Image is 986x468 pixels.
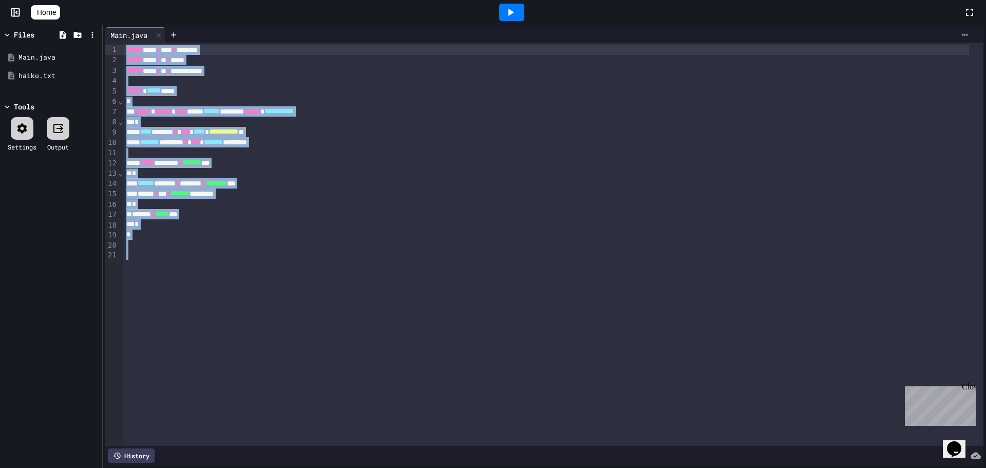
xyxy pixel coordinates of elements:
div: 21 [105,250,118,260]
div: Tools [14,101,34,112]
div: 5 [105,86,118,97]
div: 12 [105,158,118,169]
div: 17 [105,210,118,220]
div: 18 [105,220,118,231]
div: History [108,448,155,463]
div: 6 [105,97,118,107]
div: 16 [105,200,118,210]
span: Fold line [118,169,123,177]
div: 10 [105,138,118,148]
div: Files [14,29,34,40]
div: 8 [105,117,118,127]
iframe: chat widget [901,382,976,426]
div: 9 [105,127,118,138]
div: 20 [105,240,118,251]
div: 13 [105,169,118,179]
div: Chat with us now!Close [4,4,71,65]
div: Settings [8,142,36,152]
div: 7 [105,107,118,117]
div: 14 [105,179,118,189]
div: 4 [105,76,118,86]
iframe: chat widget [943,427,976,458]
div: 19 [105,230,118,240]
div: Output [47,142,69,152]
div: 11 [105,148,118,158]
div: 3 [105,66,118,76]
div: 2 [105,55,118,65]
div: 1 [105,45,118,55]
a: Home [31,5,60,20]
span: Home [37,7,56,17]
div: haiku.txt [18,71,99,81]
div: Main.java [105,27,165,43]
span: Fold line [118,97,123,105]
div: Main.java [18,52,99,63]
span: Fold line [118,118,123,126]
div: Main.java [105,30,153,41]
div: 15 [105,189,118,199]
